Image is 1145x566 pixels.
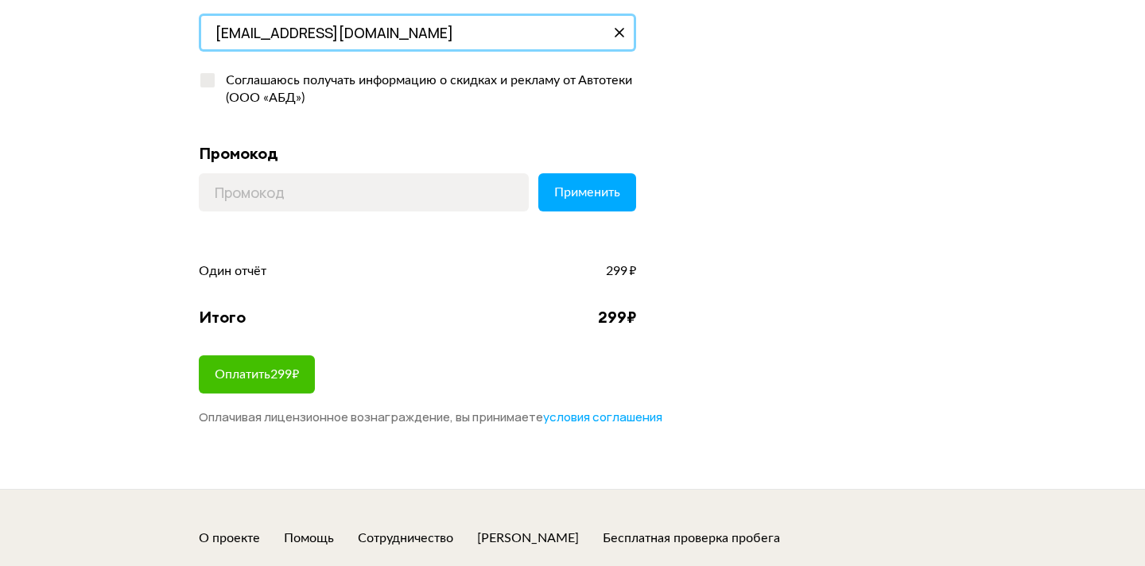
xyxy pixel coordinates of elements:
div: 299 ₽ [598,307,636,328]
a: Сотрудничество [358,529,453,547]
a: О проекте [199,529,260,547]
input: Адрес почты [199,14,636,52]
button: Оплатить299₽ [199,355,315,393]
span: Оплатить 299 ₽ [215,368,299,381]
button: Применить [538,173,636,211]
a: Помощь [284,529,334,547]
div: Итого [199,307,246,328]
span: условия соглашения [543,409,662,425]
a: Бесплатная проверка пробега [603,529,780,547]
input: Промокод [199,173,529,211]
span: Один отчёт [199,262,266,280]
span: 299 ₽ [606,262,636,280]
span: Оплачивая лицензионное вознаграждение, вы принимаете [199,409,662,425]
a: [PERSON_NAME] [477,529,579,547]
span: Применить [554,186,620,199]
a: условия соглашения [543,409,662,425]
div: Промокод [199,143,636,164]
div: Соглашаюсь получать информацию о скидках и рекламу от Автотеки (ООО «АБД») [216,72,636,107]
